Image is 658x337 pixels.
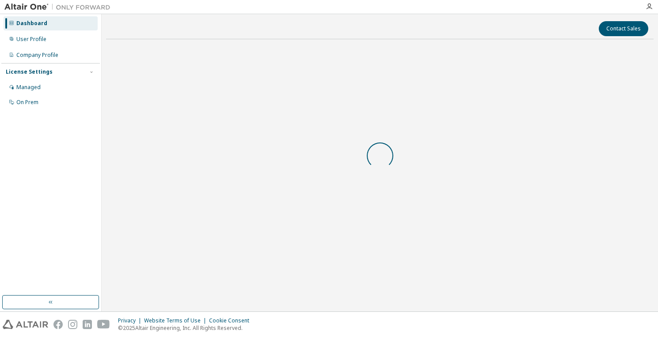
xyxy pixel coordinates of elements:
div: Dashboard [16,20,47,27]
div: User Profile [16,36,46,43]
img: instagram.svg [68,320,77,329]
img: facebook.svg [53,320,63,329]
div: On Prem [16,99,38,106]
p: © 2025 Altair Engineering, Inc. All Rights Reserved. [118,324,255,332]
div: Company Profile [16,52,58,59]
div: Cookie Consent [209,317,255,324]
img: linkedin.svg [83,320,92,329]
img: Altair One [4,3,115,11]
img: altair_logo.svg [3,320,48,329]
button: Contact Sales [599,21,648,36]
div: License Settings [6,68,53,75]
img: youtube.svg [97,320,110,329]
div: Website Terms of Use [144,317,209,324]
div: Privacy [118,317,144,324]
div: Managed [16,84,41,91]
